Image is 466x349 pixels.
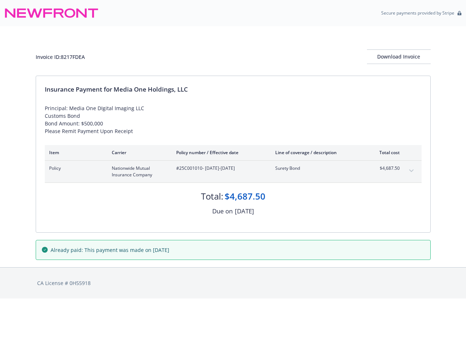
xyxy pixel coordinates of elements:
[49,165,100,172] span: Policy
[225,190,265,202] div: $4,687.50
[36,53,85,61] div: Invoice ID: 8217FDEA
[37,279,429,287] div: CA License # 0H55918
[367,50,431,64] div: Download Invoice
[112,165,165,178] span: Nationwide Mutual Insurance Company
[45,104,422,135] div: Principal: Media One DIgital Imaging LLC Customs Bond Bond Amount: $500,000 Please Remit Payment ...
[49,149,100,156] div: Item
[45,85,422,94] div: Insurance Payment for Media One Holdings, LLC
[275,149,361,156] div: Line of coverage / description
[275,165,361,172] span: Surety Bond
[372,165,400,172] span: $4,687.50
[372,149,400,156] div: Total cost
[176,149,264,156] div: Policy number / Effective date
[176,165,264,172] span: #25C001010 - [DATE]-[DATE]
[112,149,165,156] div: Carrier
[51,246,169,254] span: Already paid: This payment was made on [DATE]
[235,206,254,216] div: [DATE]
[406,165,417,177] button: expand content
[201,190,223,202] div: Total:
[45,161,422,182] div: PolicyNationwide Mutual Insurance Company#25C001010- [DATE]-[DATE]Surety Bond$4,687.50expand content
[212,206,233,216] div: Due on
[367,49,431,64] button: Download Invoice
[381,10,454,16] p: Secure payments provided by Stripe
